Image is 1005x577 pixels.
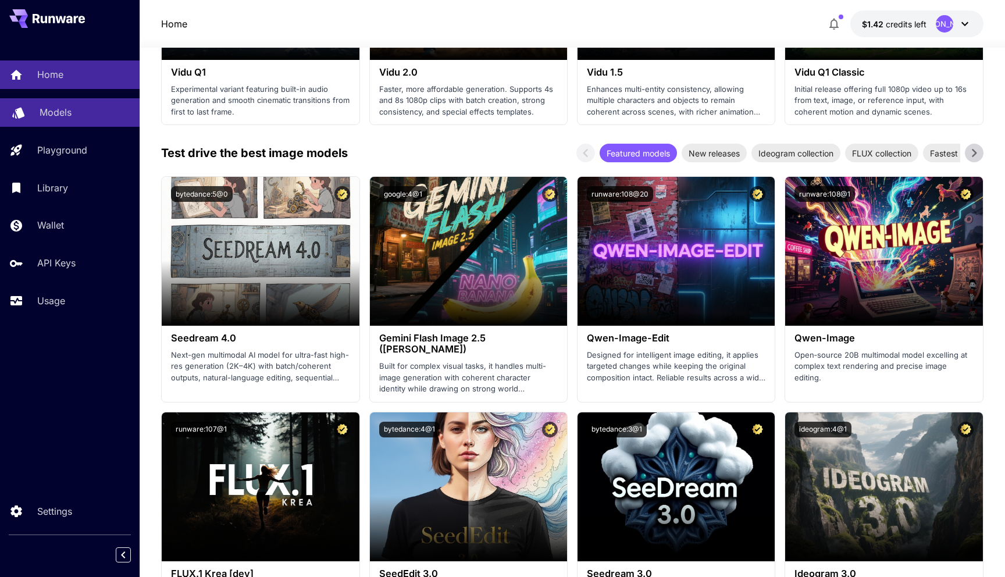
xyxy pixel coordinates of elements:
img: alt [162,177,359,326]
h3: Gemini Flash Image 2.5 ([PERSON_NAME]) [379,333,558,355]
span: FLUX collection [845,147,918,159]
span: $1.42 [862,19,886,29]
div: $1.41786 [862,18,926,30]
p: Enhances multi-entity consistency, allowing multiple characters and objects to remain coherent ac... [587,84,765,118]
p: API Keys [37,256,76,270]
h3: Qwen-Image-Edit [587,333,765,344]
img: alt [578,412,775,561]
p: Experimental variant featuring built-in audio generation and smooth cinematic transitions from fi... [171,84,350,118]
button: runware:108@20 [587,186,653,202]
button: Certified Model – Vetted for best performance and includes a commercial license. [334,186,350,202]
p: Library [37,181,68,195]
button: Certified Model – Vetted for best performance and includes a commercial license. [750,422,765,437]
div: FLUX collection [845,144,918,162]
button: Certified Model – Vetted for best performance and includes a commercial license. [750,186,765,202]
button: $1.41786[PERSON_NAME] [850,10,983,37]
p: Test drive the best image models [161,144,348,162]
button: Certified Model – Vetted for best performance and includes a commercial license. [958,186,974,202]
p: Faster, more affordable generation. Supports 4s and 8s 1080p clips with batch creation, strong co... [379,84,558,118]
button: ideogram:4@1 [794,422,851,437]
h3: Vidu Q1 Classic [794,67,973,78]
div: Collapse sidebar [124,544,140,565]
button: bytedance:4@1 [379,422,440,437]
span: credits left [886,19,926,29]
button: google:4@1 [379,186,427,202]
h3: Vidu 2.0 [379,67,558,78]
div: Fastest models [923,144,995,162]
p: Settings [37,504,72,518]
button: Certified Model – Vetted for best performance and includes a commercial license. [542,186,558,202]
button: Certified Model – Vetted for best performance and includes a commercial license. [958,422,974,437]
p: Designed for intelligent image editing, it applies targeted changes while keeping the original co... [587,350,765,384]
p: Built for complex visual tasks, it handles multi-image generation with coherent character identit... [379,361,558,395]
h3: Vidu 1.5 [587,67,765,78]
h3: Seedream 4.0 [171,333,350,344]
p: Playground [37,143,87,157]
button: Collapse sidebar [116,547,131,562]
h3: Vidu Q1 [171,67,350,78]
p: Initial release offering full 1080p video up to 16s from text, image, or reference input, with co... [794,84,973,118]
p: Wallet [37,218,64,232]
span: Featured models [600,147,677,159]
img: alt [370,177,567,326]
img: alt [785,177,982,326]
a: Home [161,17,187,31]
p: Home [37,67,63,81]
div: [PERSON_NAME] [936,15,953,33]
span: New releases [682,147,747,159]
button: bytedance:5@0 [171,186,233,202]
img: alt [785,412,982,561]
p: Usage [37,294,65,308]
div: Ideogram collection [751,144,840,162]
p: Models [40,105,72,119]
button: runware:108@1 [794,186,855,202]
button: Certified Model – Vetted for best performance and includes a commercial license. [542,422,558,437]
span: Ideogram collection [751,147,840,159]
div: New releases [682,144,747,162]
img: alt [162,412,359,561]
p: Next-gen multimodal AI model for ultra-fast high-res generation (2K–4K) with batch/coherent outpu... [171,350,350,384]
button: runware:107@1 [171,422,231,437]
button: Certified Model – Vetted for best performance and includes a commercial license. [334,422,350,437]
img: alt [370,412,567,561]
div: Featured models [600,144,677,162]
h3: Qwen-Image [794,333,973,344]
p: Open‑source 20B multimodal model excelling at complex text rendering and precise image editing. [794,350,973,384]
span: Fastest models [923,147,995,159]
button: bytedance:3@1 [587,422,647,437]
nav: breadcrumb [161,17,187,31]
img: alt [578,177,775,326]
